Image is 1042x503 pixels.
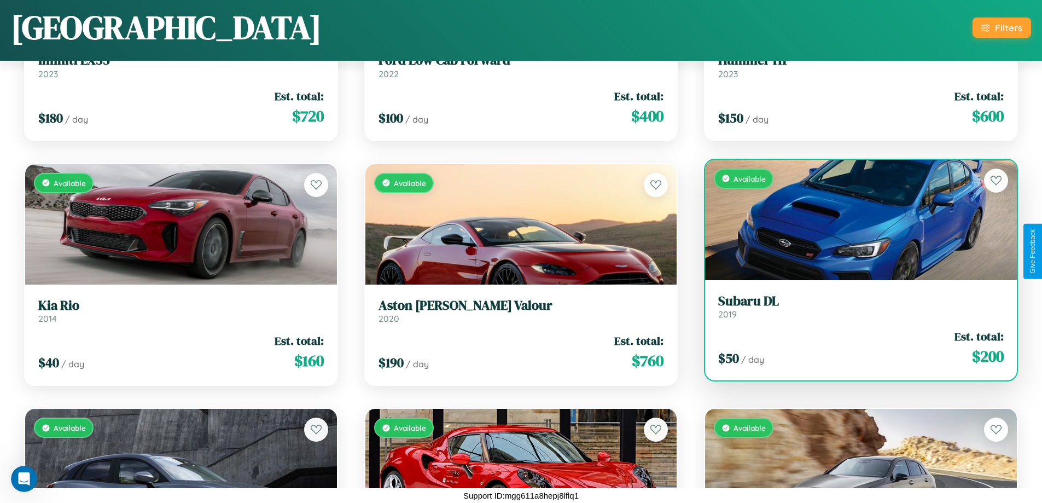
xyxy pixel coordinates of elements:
[405,114,428,125] span: / day
[995,22,1022,33] div: Filters
[379,109,403,127] span: $ 100
[379,354,404,372] span: $ 190
[394,178,426,188] span: Available
[394,423,426,432] span: Available
[718,68,738,79] span: 2023
[718,53,1004,79] a: Hummer H12023
[275,88,324,104] span: Est. total:
[746,114,769,125] span: / day
[741,354,764,365] span: / day
[61,359,84,369] span: / day
[379,313,399,324] span: 2020
[54,178,86,188] span: Available
[38,109,63,127] span: $ 180
[734,174,766,183] span: Available
[38,313,57,324] span: 2014
[1029,229,1037,274] div: Give Feedback
[614,333,663,349] span: Est. total:
[614,88,663,104] span: Est. total:
[954,328,1004,344] span: Est. total:
[734,423,766,432] span: Available
[379,53,664,68] h3: Ford Low Cab Forward
[379,68,399,79] span: 2022
[718,309,737,320] span: 2019
[718,109,743,127] span: $ 150
[275,333,324,349] span: Est. total:
[65,114,88,125] span: / day
[406,359,429,369] span: / day
[972,345,1004,367] span: $ 200
[38,53,324,68] h3: Infiniti EX35
[379,298,664,325] a: Aston [PERSON_NAME] Valour2020
[38,68,58,79] span: 2023
[38,298,324,325] a: Kia Rio2014
[463,488,579,503] p: Support ID: mgg611a8hepj8lflq1
[11,466,37,492] iframe: Intercom live chat
[11,5,322,50] h1: [GEOGRAPHIC_DATA]
[631,105,663,127] span: $ 400
[973,18,1031,38] button: Filters
[718,349,739,367] span: $ 50
[38,298,324,314] h3: Kia Rio
[38,354,59,372] span: $ 40
[379,298,664,314] h3: Aston [PERSON_NAME] Valour
[718,293,1004,320] a: Subaru DL2019
[632,350,663,372] span: $ 760
[292,105,324,127] span: $ 720
[718,53,1004,68] h3: Hummer H1
[38,53,324,79] a: Infiniti EX352023
[718,293,1004,309] h3: Subaru DL
[972,105,1004,127] span: $ 600
[379,53,664,79] a: Ford Low Cab Forward2022
[954,88,1004,104] span: Est. total:
[54,423,86,432] span: Available
[294,350,324,372] span: $ 160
